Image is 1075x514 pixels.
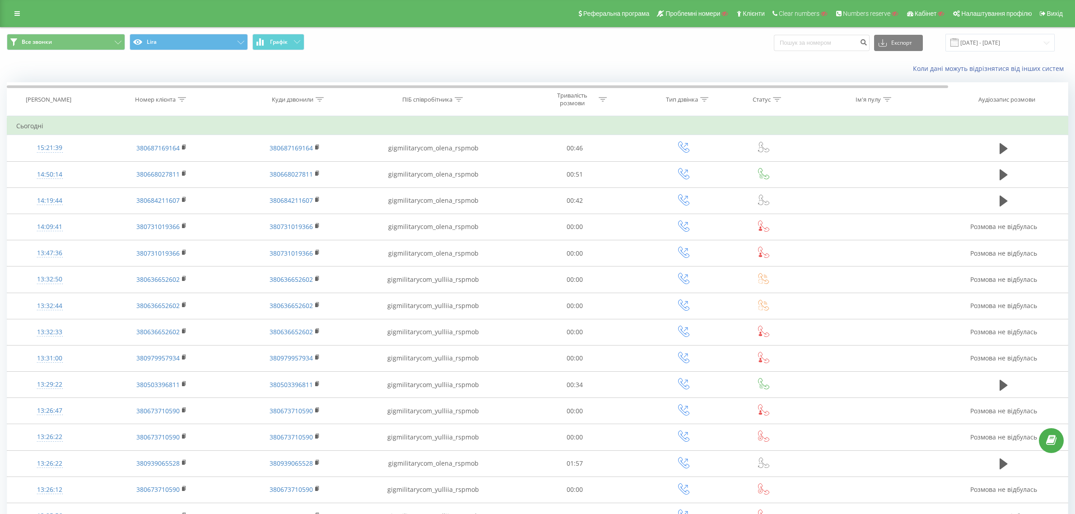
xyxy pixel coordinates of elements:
[136,301,180,310] a: 380636652602
[16,428,83,446] div: 13:26:22
[136,144,180,152] a: 380687169164
[136,433,180,441] a: 380673710590
[508,135,641,161] td: 00:46
[359,372,508,398] td: gigmilitarycom_yulliia_rspmob
[779,10,819,17] span: Clear numbers
[270,39,288,45] span: Графік
[508,372,641,398] td: 00:34
[508,187,641,214] td: 00:42
[548,92,596,107] div: Тривалість розмови
[136,485,180,494] a: 380673710590
[856,96,881,103] div: Ім'я пулу
[970,301,1037,310] span: Розмова не відбулась
[665,10,720,17] span: Проблемні номери
[359,398,508,424] td: gigmilitarycom_yulliia_rspmob
[970,407,1037,415] span: Розмова не відбулась
[22,38,52,46] span: Все звонки
[136,380,180,389] a: 380503396811
[508,345,641,371] td: 00:00
[7,117,1068,135] td: Сьогодні
[970,485,1037,494] span: Розмова не відбулась
[136,459,180,467] a: 380939065528
[843,10,890,17] span: Numbers reserve
[16,481,83,499] div: 13:26:12
[136,407,180,415] a: 380673710590
[978,96,1035,103] div: Аудіозапис розмови
[136,196,180,205] a: 380684211607
[753,96,771,103] div: Статус
[508,161,641,187] td: 00:51
[130,34,248,50] button: Lira
[252,34,304,50] button: Графік
[16,271,83,288] div: 13:32:50
[583,10,650,17] span: Реферальна програма
[970,433,1037,441] span: Розмова не відбулась
[136,170,180,178] a: 380668027811
[26,96,71,103] div: [PERSON_NAME]
[508,266,641,293] td: 00:00
[270,301,313,310] a: 380636652602
[270,407,313,415] a: 380673710590
[874,35,923,51] button: Експорт
[508,477,641,503] td: 00:00
[7,34,125,50] button: Все звонки
[915,10,937,17] span: Кабінет
[16,192,83,210] div: 14:19:44
[16,139,83,157] div: 15:21:39
[16,376,83,393] div: 13:29:22
[970,327,1037,336] span: Розмова не відбулась
[136,222,180,231] a: 380731019366
[136,327,180,336] a: 380636652602
[970,354,1037,362] span: Розмова не відбулась
[774,35,870,51] input: Пошук за номером
[135,96,176,103] div: Номер клієнта
[270,196,313,205] a: 380684211607
[970,249,1037,257] span: Розмова не відбулась
[270,354,313,362] a: 380979957934
[136,354,180,362] a: 380979957934
[270,327,313,336] a: 380636652602
[359,135,508,161] td: gigmilitarycom_olena_rspmob
[508,240,641,266] td: 00:00
[508,450,641,477] td: 01:57
[961,10,1032,17] span: Налаштування профілю
[359,266,508,293] td: gigmilitarycom_yulliia_rspmob
[270,459,313,467] a: 380939065528
[913,64,1068,73] a: Коли дані можуть відрізнятися вiд інших систем
[270,249,313,257] a: 380731019366
[270,485,313,494] a: 380673710590
[359,240,508,266] td: gigmilitarycom_olena_rspmob
[16,218,83,236] div: 14:09:41
[666,96,698,103] div: Тип дзвінка
[402,96,452,103] div: ПІБ співробітника
[359,477,508,503] td: gigmilitarycom_yulliia_rspmob
[16,166,83,183] div: 14:50:14
[136,249,180,257] a: 380731019366
[16,455,83,472] div: 13:26:22
[970,222,1037,231] span: Розмова не відбулась
[270,222,313,231] a: 380731019366
[359,187,508,214] td: gigmilitarycom_olena_rspmob
[743,10,765,17] span: Клієнти
[359,345,508,371] td: gigmilitarycom_yulliia_rspmob
[16,244,83,262] div: 13:47:36
[16,297,83,315] div: 13:32:44
[270,275,313,284] a: 380636652602
[270,170,313,178] a: 380668027811
[16,323,83,341] div: 13:32:33
[16,402,83,420] div: 13:26:47
[508,214,641,240] td: 00:00
[508,319,641,345] td: 00:00
[359,450,508,477] td: gigmilitarycom_olena_rspmob
[970,275,1037,284] span: Розмова не відбулась
[16,350,83,367] div: 13:31:00
[508,398,641,424] td: 00:00
[270,380,313,389] a: 380503396811
[359,424,508,450] td: gigmilitarycom_yulliia_rspmob
[508,424,641,450] td: 00:00
[136,275,180,284] a: 380636652602
[359,319,508,345] td: gigmilitarycom_yulliia_rspmob
[270,433,313,441] a: 380673710590
[359,161,508,187] td: gigmilitarycom_olena_rspmob
[1047,10,1063,17] span: Вихід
